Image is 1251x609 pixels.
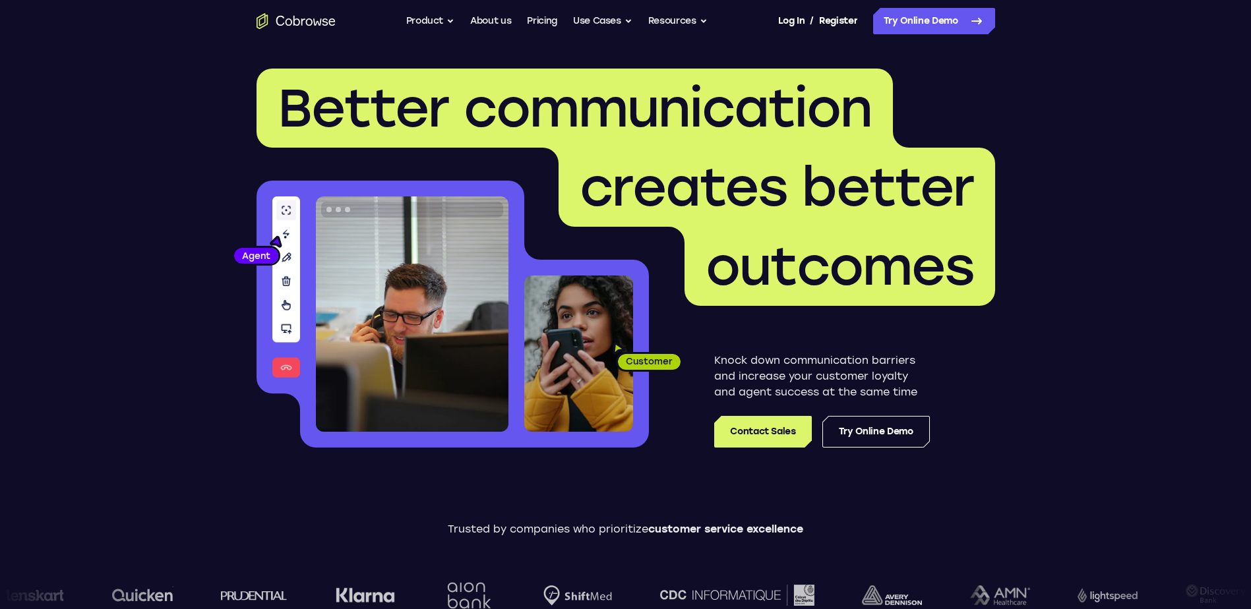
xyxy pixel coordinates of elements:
[580,156,974,219] span: creates better
[648,523,803,535] span: customer service excellence
[970,585,1030,606] img: AMN Healthcare
[527,8,557,34] a: Pricing
[573,8,632,34] button: Use Cases
[406,8,455,34] button: Product
[706,235,974,298] span: outcomes
[257,13,336,29] a: Go to the home page
[810,13,814,29] span: /
[278,76,872,140] span: Better communication
[714,353,930,400] p: Knock down communication barriers and increase your customer loyalty and agent success at the sam...
[873,8,995,34] a: Try Online Demo
[822,416,930,448] a: Try Online Demo
[862,585,922,605] img: avery-dennison
[648,8,708,34] button: Resources
[316,196,508,432] img: A customer support agent talking on the phone
[819,8,857,34] a: Register
[714,416,811,448] a: Contact Sales
[778,8,805,34] a: Log In
[543,585,612,606] img: Shiftmed
[660,585,814,605] img: CDC Informatique
[470,8,511,34] a: About us
[221,590,288,600] img: prudential
[524,275,633,432] img: A customer holding their phone
[336,587,395,603] img: Klarna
